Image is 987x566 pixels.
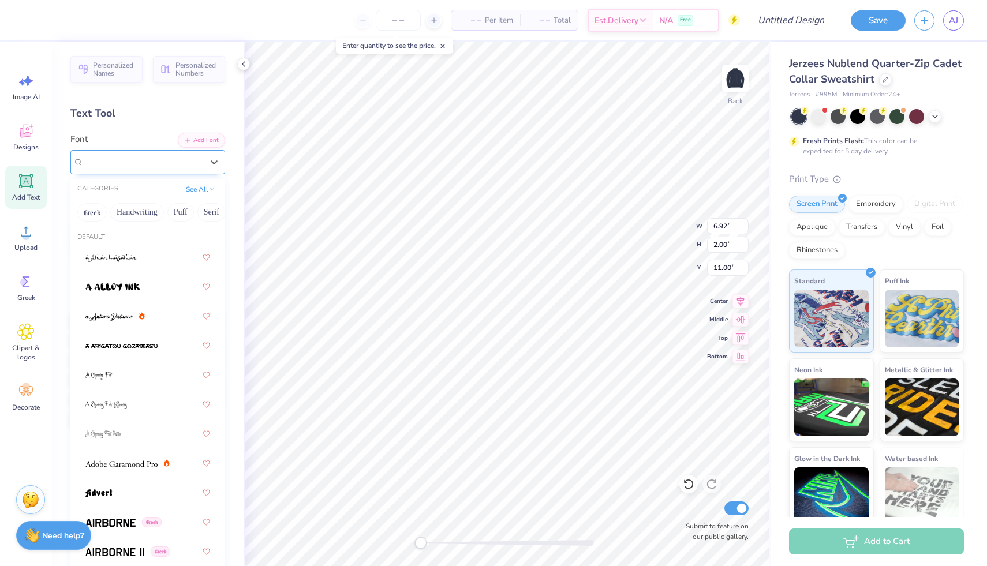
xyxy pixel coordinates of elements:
[851,10,906,31] button: Save
[816,90,837,100] span: # 995M
[14,243,38,252] span: Upload
[85,489,113,497] img: Advert
[13,143,39,152] span: Designs
[151,546,170,557] span: Greek
[789,173,964,186] div: Print Type
[794,378,869,436] img: Neon Ink
[724,67,747,90] img: Back
[885,363,953,376] span: Metallic & Glitter Ink
[93,61,136,77] span: Personalized Names
[70,56,143,83] button: Personalized Names
[197,203,226,222] button: Serif
[17,293,35,302] span: Greek
[13,92,40,102] span: Image AI
[728,96,743,106] div: Back
[794,290,869,347] img: Standard
[803,136,945,156] div: This color can be expedited for 5 day delivery.
[336,38,453,54] div: Enter quantity to see the price.
[110,203,164,222] button: Handwriting
[943,10,964,31] a: AJ
[142,517,162,527] span: Greek
[85,313,133,321] img: a Antara Distance
[843,90,900,100] span: Minimum Order: 24 +
[949,14,958,27] span: AJ
[885,452,938,464] span: Water based Ink
[85,342,158,350] img: a Arigatou Gozaimasu
[85,401,127,409] img: A Charming Font Leftleaning
[789,57,962,86] span: Jerzees Nublend Quarter-Zip Cadet Collar Sweatshirt
[707,333,728,343] span: Top
[707,315,728,324] span: Middle
[794,452,860,464] span: Glow in the Dark Ink
[85,254,137,262] img: a Ahlan Wasahlan
[885,290,959,347] img: Puff Ink
[794,467,869,525] img: Glow in the Dark Ink
[794,363,822,376] span: Neon Ink
[77,203,107,222] button: Greek
[848,196,903,213] div: Embroidery
[888,219,921,236] div: Vinyl
[182,183,218,195] button: See All
[789,196,845,213] div: Screen Print
[885,275,909,287] span: Puff Ink
[167,203,194,222] button: Puff
[70,233,225,242] div: Default
[77,184,118,194] div: CATEGORIES
[7,343,45,362] span: Clipart & logos
[12,193,40,202] span: Add Text
[924,219,951,236] div: Foil
[485,14,513,27] span: Per Item
[415,537,427,549] div: Accessibility label
[85,519,136,527] img: Airborne
[554,14,571,27] span: Total
[885,467,959,525] img: Water based Ink
[85,460,158,468] img: Adobe Garamond Pro
[749,9,833,32] input: Untitled Design
[85,372,113,380] img: A Charming Font
[789,219,835,236] div: Applique
[680,16,691,24] span: Free
[794,275,825,287] span: Standard
[178,133,225,148] button: Add Font
[789,242,845,259] div: Rhinestones
[12,403,40,412] span: Decorate
[659,14,673,27] span: N/A
[85,430,121,438] img: A Charming Font Outline
[42,530,84,541] strong: Need help?
[153,56,225,83] button: Personalized Numbers
[85,283,140,291] img: a Alloy Ink
[679,521,749,542] label: Submit to feature on our public gallery.
[803,136,864,145] strong: Fresh Prints Flash:
[458,14,481,27] span: – –
[376,10,421,31] input: – –
[789,90,810,100] span: Jerzees
[707,297,728,306] span: Center
[595,14,638,27] span: Est. Delivery
[175,61,218,77] span: Personalized Numbers
[527,14,550,27] span: – –
[907,196,963,213] div: Digital Print
[70,106,225,121] div: Text Tool
[839,219,885,236] div: Transfers
[707,352,728,361] span: Bottom
[885,378,959,436] img: Metallic & Glitter Ink
[85,548,144,556] img: Airborne II
[70,133,88,146] label: Font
